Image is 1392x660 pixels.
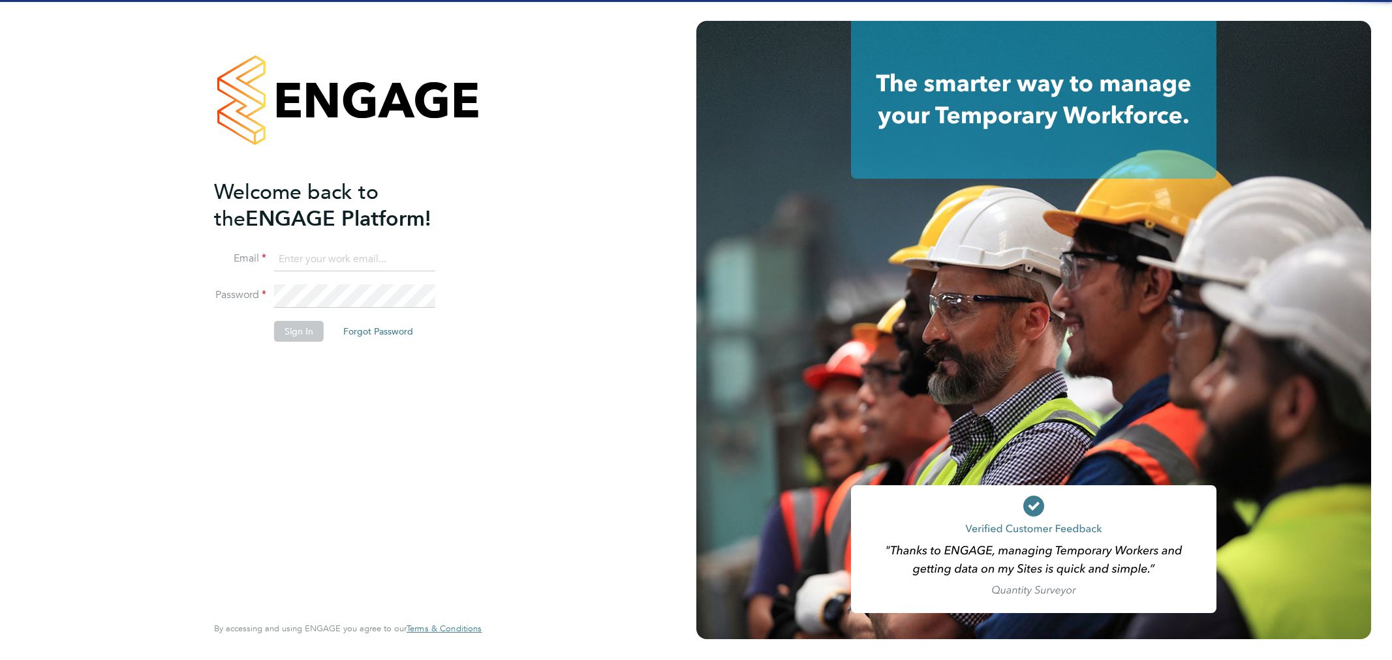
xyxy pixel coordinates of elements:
[407,623,482,634] span: Terms & Conditions
[214,179,379,232] span: Welcome back to the
[214,252,266,265] label: Email
[214,623,482,634] span: By accessing and using ENGAGE you agree to our
[214,179,469,232] h2: ENGAGE Platform!
[407,623,482,634] a: Terms & Conditions
[274,321,324,342] button: Sign In
[333,321,424,342] button: Forgot Password
[214,288,266,302] label: Password
[274,248,435,271] input: Enter your work email...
